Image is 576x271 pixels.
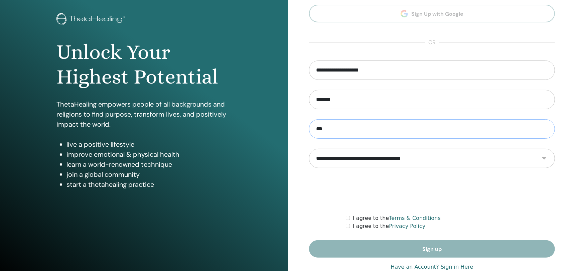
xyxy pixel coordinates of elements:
span: or [425,38,439,46]
li: learn a world-renowned technique [66,159,232,169]
p: ThetaHealing empowers people of all backgrounds and religions to find purpose, transform lives, a... [56,99,232,129]
li: start a thetahealing practice [66,179,232,189]
a: Privacy Policy [389,223,425,229]
li: join a global community [66,169,232,179]
li: improve emotional & physical health [66,149,232,159]
li: live a positive lifestyle [66,139,232,149]
a: Terms & Conditions [389,215,440,221]
label: I agree to the [353,222,425,230]
iframe: reCAPTCHA [381,178,483,204]
a: Have an Account? Sign in Here [391,263,473,271]
h1: Unlock Your Highest Potential [56,40,232,90]
label: I agree to the [353,214,441,222]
